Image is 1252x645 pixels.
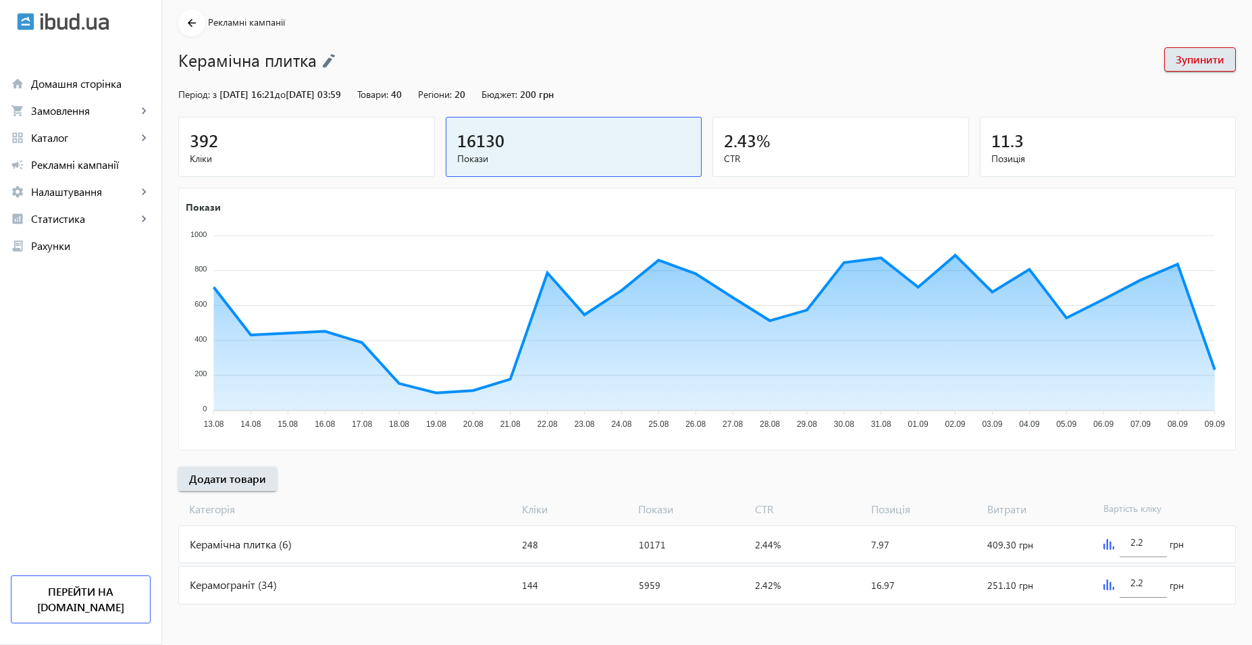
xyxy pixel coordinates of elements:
[389,419,409,429] tspan: 18.08
[1164,47,1236,72] button: Зупинити
[178,502,517,517] span: Категорія
[11,131,24,145] mat-icon: grid_view
[189,471,266,486] span: Додати товари
[194,369,207,378] tspan: 200
[275,88,286,101] span: до
[522,538,538,551] span: 248
[11,185,24,199] mat-icon: settings
[945,419,965,429] tspan: 02.09
[1168,419,1188,429] tspan: 08.09
[391,88,402,101] span: 40
[31,104,137,118] span: Замовлення
[982,419,1002,429] tspan: 03.09
[723,419,743,429] tspan: 27.08
[11,77,24,91] mat-icon: home
[179,567,517,603] div: Керамограніт (34)
[240,419,261,429] tspan: 14.08
[31,158,151,172] span: Рекламні кампанії
[179,526,517,563] div: Керамічна плитка (6)
[866,502,982,517] span: Позиція
[756,129,771,151] span: %
[1098,502,1214,517] span: Вартість кліку
[991,152,1225,165] span: Позиція
[17,13,34,30] img: ibud.svg
[463,419,484,429] tspan: 20.08
[760,419,780,429] tspan: 28.08
[137,104,151,118] mat-icon: keyboard_arrow_right
[517,502,633,517] span: Кліки
[278,419,298,429] tspan: 15.08
[1019,419,1039,429] tspan: 04.09
[178,88,217,101] span: Період: з
[1130,419,1151,429] tspan: 07.09
[724,152,958,165] span: CTR
[871,419,891,429] tspan: 31.08
[982,502,1098,517] span: Витрати
[178,467,277,491] button: Додати товари
[31,185,137,199] span: Налаштування
[750,502,866,517] span: CTR
[178,48,1151,72] h1: Керамічна плитка
[987,579,1033,592] span: 251.10 грн
[1176,52,1224,67] span: Зупинити
[1103,539,1114,550] img: graph.svg
[31,77,151,91] span: Домашня сторінка
[203,405,207,413] tspan: 0
[190,230,207,238] tspan: 1000
[454,88,465,101] span: 20
[834,419,854,429] tspan: 30.08
[11,239,24,253] mat-icon: receipt_long
[194,334,207,342] tspan: 400
[31,239,151,253] span: Рахунки
[522,579,538,592] span: 144
[190,129,218,151] span: 392
[685,419,706,429] tspan: 26.08
[190,152,423,165] span: Кліки
[186,200,221,213] text: Покази
[194,300,207,308] tspan: 600
[639,579,660,592] span: 5959
[871,579,895,592] span: 16.97
[219,88,341,101] span: [DATE] 16:21 [DATE] 03:59
[611,419,631,429] tspan: 24.08
[208,16,285,28] span: Рекламні кампанії
[1093,419,1114,429] tspan: 06.09
[755,579,781,592] span: 2.42%
[315,419,335,429] tspan: 16.08
[481,88,517,101] span: Бюджет:
[11,158,24,172] mat-icon: campaign
[724,129,756,151] span: 2.43
[1170,538,1184,551] span: грн
[31,212,137,226] span: Статистика
[1056,419,1076,429] tspan: 05.09
[639,538,666,551] span: 10171
[41,13,109,30] img: ibud_text.svg
[1103,579,1114,590] img: graph.svg
[194,265,207,273] tspan: 800
[633,502,749,517] span: Покази
[457,129,504,151] span: 16130
[1205,419,1225,429] tspan: 09.09
[648,419,669,429] tspan: 25.08
[908,419,929,429] tspan: 01.09
[352,419,372,429] tspan: 17.08
[31,131,137,145] span: Каталог
[203,419,224,429] tspan: 13.08
[137,185,151,199] mat-icon: keyboard_arrow_right
[1170,579,1184,592] span: грн
[987,538,1033,551] span: 409.30 грн
[755,538,781,551] span: 2.44%
[11,104,24,118] mat-icon: shopping_cart
[797,419,817,429] tspan: 29.08
[137,131,151,145] mat-icon: keyboard_arrow_right
[457,152,691,165] span: Покази
[11,575,151,623] a: Перейти на [DOMAIN_NAME]
[184,15,201,32] mat-icon: arrow_back
[520,88,554,101] span: 200 грн
[538,419,558,429] tspan: 22.08
[418,88,452,101] span: Регіони:
[426,419,446,429] tspan: 19.08
[991,129,1024,151] span: 11.3
[11,212,24,226] mat-icon: analytics
[500,419,521,429] tspan: 21.08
